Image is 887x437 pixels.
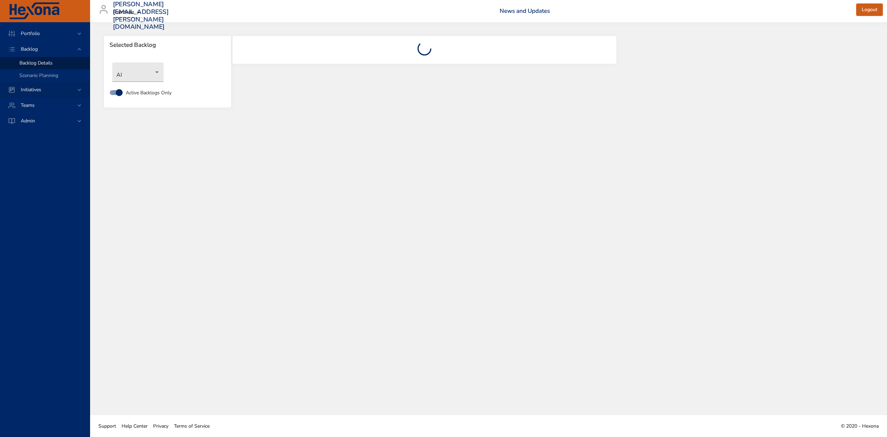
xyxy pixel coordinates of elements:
span: Portfolio [15,30,45,37]
a: Help Center [119,418,150,434]
button: Logout [856,3,883,16]
span: Teams [15,102,40,109]
span: Active Backlogs Only [126,89,172,96]
h3: [PERSON_NAME][EMAIL_ADDRESS][PERSON_NAME][DOMAIN_NAME] [113,1,169,31]
a: Support [96,418,119,434]
span: Initiatives [15,86,47,93]
span: Backlog [15,46,43,52]
span: Terms of Service [174,423,210,429]
span: Backlog Details [19,60,53,66]
img: Hexona [8,2,60,20]
div: AI [112,62,164,82]
span: © 2020 - Hexona [841,423,879,429]
span: Logout [862,6,877,14]
span: Selected Backlog [109,42,226,49]
a: Terms of Service [171,418,212,434]
span: Scenario Planning [19,72,58,79]
a: Privacy [150,418,171,434]
span: Help Center [122,423,148,429]
a: News and Updates [500,7,550,15]
div: Raintree [113,7,143,18]
span: Support [98,423,116,429]
span: Privacy [153,423,168,429]
span: Admin [15,118,41,124]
